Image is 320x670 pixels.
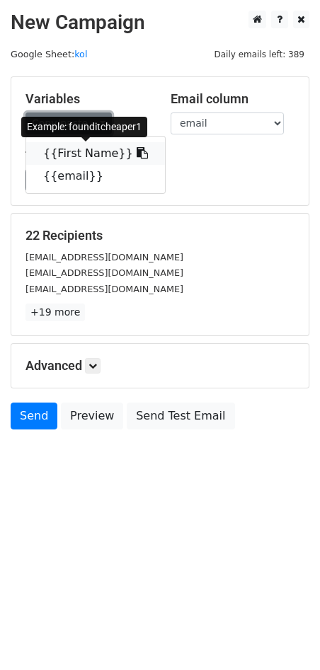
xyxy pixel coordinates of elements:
a: +19 more [25,304,85,321]
small: [EMAIL_ADDRESS][DOMAIN_NAME] [25,284,183,294]
a: kol [74,49,87,59]
a: Preview [61,403,123,429]
small: [EMAIL_ADDRESS][DOMAIN_NAME] [25,252,183,262]
h2: New Campaign [11,11,309,35]
a: {{First Name}} [26,142,165,165]
small: Google Sheet: [11,49,87,59]
h5: Variables [25,91,149,107]
h5: 22 Recipients [25,228,295,243]
a: Daily emails left: 389 [209,49,309,59]
a: Send Test Email [127,403,234,429]
a: Send [11,403,57,429]
iframe: Chat Widget [249,602,320,670]
div: Example: founditcheaper1 [21,117,147,137]
small: [EMAIL_ADDRESS][DOMAIN_NAME] [25,267,183,278]
h5: Advanced [25,358,295,374]
a: {{email}} [26,165,165,187]
h5: Email column [171,91,295,107]
span: Daily emails left: 389 [209,47,309,62]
